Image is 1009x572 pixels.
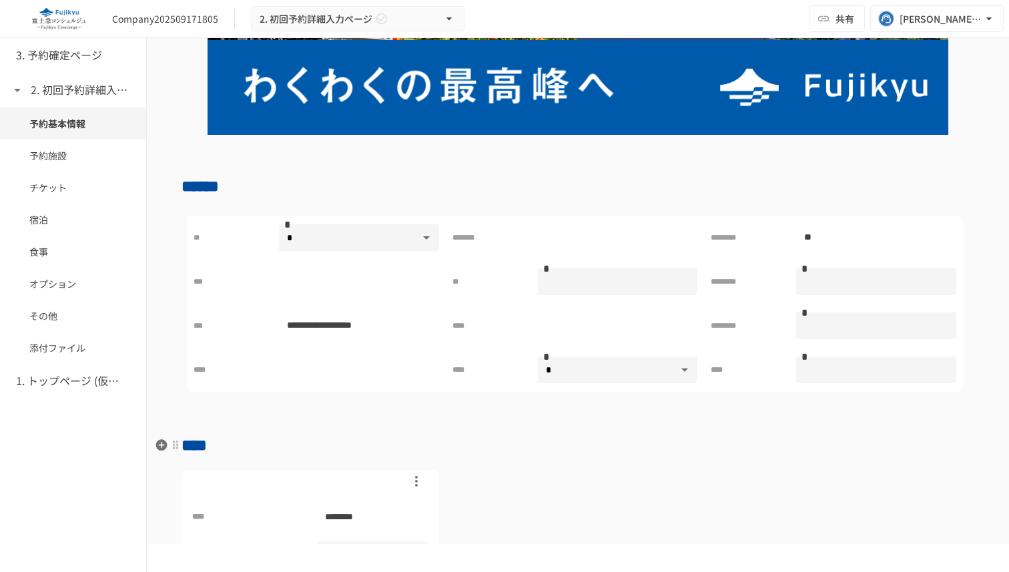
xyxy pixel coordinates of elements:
span: 予約施設 [29,148,117,163]
div: [PERSON_NAME][EMAIL_ADDRESS][PERSON_NAME][DOMAIN_NAME] [900,11,982,27]
span: その他 [29,308,117,323]
span: チケット [29,180,117,195]
span: 予約基本情報 [29,116,117,131]
button: [PERSON_NAME][EMAIL_ADDRESS][PERSON_NAME][DOMAIN_NAME] [870,5,1004,32]
button: 2. 初回予約詳細入力ページ [251,6,464,32]
span: 食事 [29,244,117,259]
span: オプション [29,276,117,291]
span: 添付ファイル [29,340,117,355]
h6: 3. 予約確定ページ [16,47,102,64]
h6: 1. トップページ (仮予約一覧) [16,372,123,390]
span: 宿泊 [29,212,117,227]
span: 2. 初回予約詳細入力ページ [260,11,372,27]
div: Company202509171805 [112,12,218,26]
button: 共有 [809,5,865,32]
span: 共有 [835,11,854,26]
img: eQeGXtYPV2fEKIA3pizDiVdzO5gJTl2ahLbsPaD2E4R [16,8,101,29]
h6: 2. 初回予約詳細入力ページ [31,81,137,99]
